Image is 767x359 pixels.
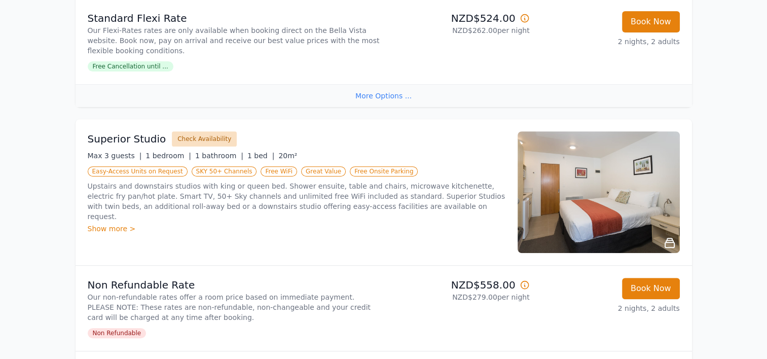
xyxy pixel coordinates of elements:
[88,224,505,234] div: Show more >
[172,131,237,147] button: Check Availability
[88,292,380,322] p: Our non-refundable rates offer a room price based on immediate payment. PLEASE NOTE: These rates ...
[388,278,530,292] p: NZD$558.00
[301,166,346,176] span: Great Value
[88,11,380,25] p: Standard Flexi Rate
[192,166,257,176] span: SKY 50+ Channels
[538,37,680,47] p: 2 nights, 2 adults
[388,25,530,35] p: NZD$262.00 per night
[88,132,166,146] h3: Superior Studio
[195,152,243,160] span: 1 bathroom |
[88,25,380,56] p: Our Flexi-Rates rates are only available when booking direct on the Bella Vista website. Book now...
[388,292,530,302] p: NZD$279.00 per night
[88,152,142,160] span: Max 3 guests |
[247,152,274,160] span: 1 bed |
[88,61,173,71] span: Free Cancellation until ...
[88,328,147,338] span: Non Refundable
[88,181,505,222] p: Upstairs and downstairs studios with king or queen bed. Shower ensuite, table and chairs, microwa...
[145,152,191,160] span: 1 bedroom |
[538,303,680,313] p: 2 nights, 2 adults
[261,166,297,176] span: Free WiFi
[350,166,418,176] span: Free Onsite Parking
[622,278,680,299] button: Book Now
[278,152,297,160] span: 20m²
[88,166,188,176] span: Easy-Access Units on Request
[622,11,680,32] button: Book Now
[388,11,530,25] p: NZD$524.00
[88,278,380,292] p: Non Refundable Rate
[76,84,692,107] div: More Options ...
